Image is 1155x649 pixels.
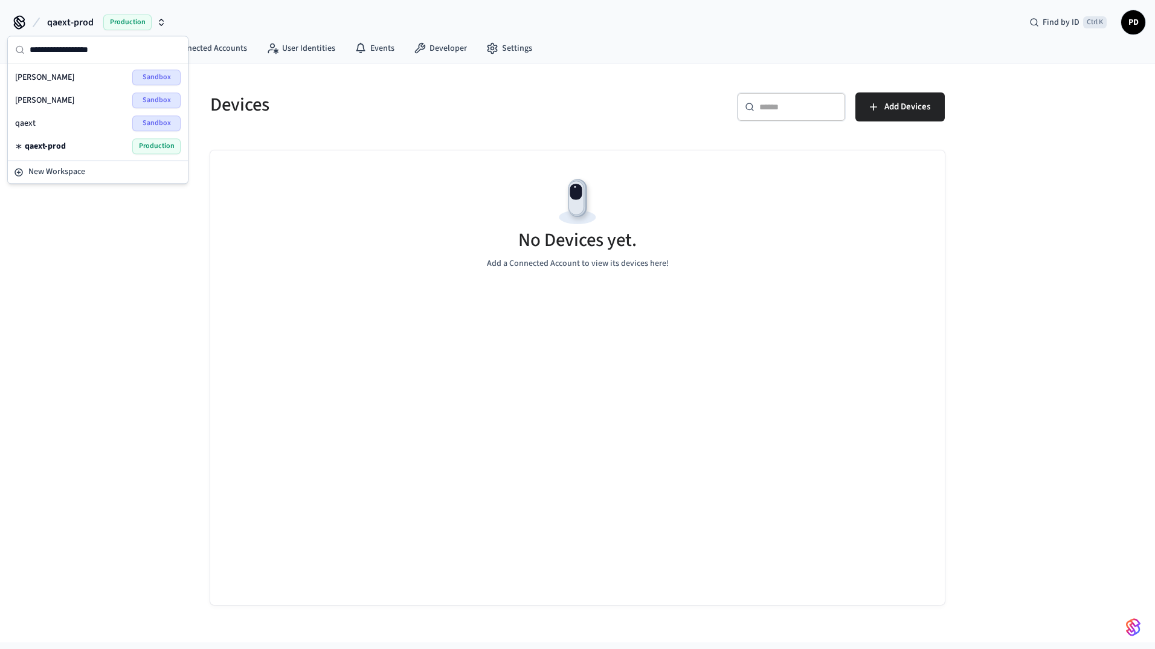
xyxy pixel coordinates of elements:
a: Settings [477,37,542,59]
span: Sandbox [132,92,181,108]
a: Connected Accounts [147,37,257,59]
p: Add a Connected Account to view its devices here! [487,257,669,270]
span: Production [103,15,152,30]
span: Ctrl K [1083,16,1107,28]
button: New Workspace [9,162,187,182]
div: Suggestions [8,63,188,160]
span: [PERSON_NAME] [15,71,74,83]
button: PD [1121,10,1145,34]
span: Add Devices [884,99,930,115]
div: Find by IDCtrl K [1020,11,1116,33]
span: Sandbox [132,69,181,85]
img: SeamLogoGradient.69752ec5.svg [1126,618,1141,637]
span: New Workspace [28,166,85,178]
span: qaext-prod [47,15,94,30]
span: PD [1122,11,1144,33]
span: Find by ID [1043,16,1079,28]
button: Add Devices [855,92,945,121]
a: Developer [404,37,477,59]
a: Events [345,37,404,59]
h5: Devices [210,92,570,117]
span: qaext-prod [25,140,66,152]
span: Production [132,138,181,154]
span: Sandbox [132,115,181,131]
h5: No Devices yet. [518,228,637,253]
span: [PERSON_NAME] [15,94,74,106]
a: User Identities [257,37,345,59]
img: Devices Empty State [550,175,605,229]
span: qaext [15,117,36,129]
